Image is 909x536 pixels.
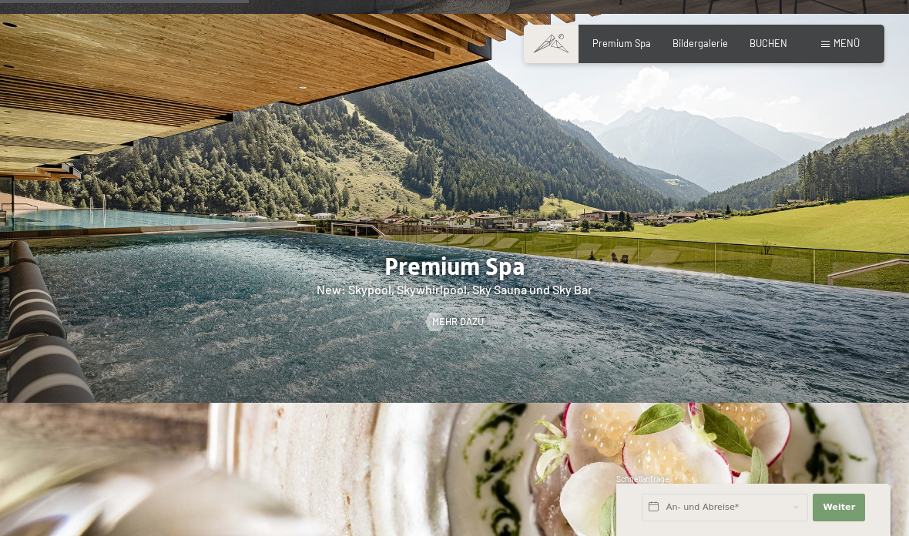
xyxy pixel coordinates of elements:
span: Schnellanfrage [616,474,669,484]
span: Weiter [823,501,855,514]
a: BUCHEN [750,37,787,49]
a: Bildergalerie [673,37,728,49]
a: Mehr dazu [426,315,484,329]
a: Premium Spa [592,37,651,49]
button: Weiter [813,494,865,521]
span: Mehr dazu [432,315,484,329]
span: Menü [834,37,860,49]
